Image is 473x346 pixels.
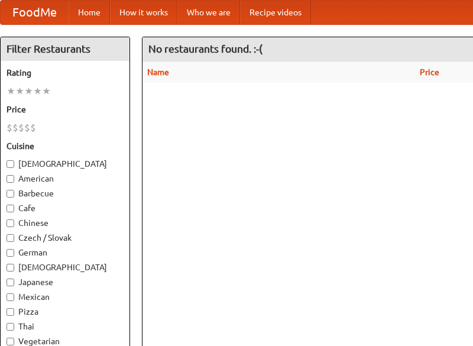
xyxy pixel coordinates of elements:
label: [DEMOGRAPHIC_DATA] [7,158,124,170]
li: ★ [33,85,42,98]
a: Who we are [177,1,240,24]
label: Japanese [7,276,124,288]
input: Vegetarian [7,338,14,345]
input: [DEMOGRAPHIC_DATA] [7,264,14,271]
label: Pizza [7,306,124,318]
input: American [7,175,14,183]
label: Chinese [7,217,124,229]
a: How it works [110,1,177,24]
label: Czech / Slovak [7,232,124,244]
label: German [7,247,124,258]
h4: Filter Restaurants [1,37,129,61]
li: ★ [7,85,15,98]
a: Price [420,67,439,77]
ng-pluralize: No restaurants found. :-( [148,43,263,54]
a: Home [69,1,110,24]
input: [DEMOGRAPHIC_DATA] [7,160,14,168]
label: American [7,173,124,185]
label: [DEMOGRAPHIC_DATA] [7,261,124,273]
li: $ [18,121,24,134]
input: Pizza [7,308,14,316]
input: Czech / Slovak [7,234,14,242]
a: Name [147,67,169,77]
li: $ [7,121,12,134]
li: $ [12,121,18,134]
input: Japanese [7,279,14,286]
input: Cafe [7,205,14,212]
a: Recipe videos [240,1,311,24]
li: $ [24,121,30,134]
input: Thai [7,323,14,331]
input: Chinese [7,219,14,227]
li: ★ [24,85,33,98]
li: $ [30,121,36,134]
label: Thai [7,321,124,332]
label: Cafe [7,202,124,214]
h5: Cuisine [7,140,124,152]
input: Barbecue [7,190,14,198]
label: Mexican [7,291,124,303]
h5: Price [7,104,124,115]
li: ★ [15,85,24,98]
label: Barbecue [7,187,124,199]
h5: Rating [7,67,124,79]
input: Mexican [7,293,14,301]
li: ★ [42,85,51,98]
input: German [7,249,14,257]
a: FoodMe [1,1,69,24]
